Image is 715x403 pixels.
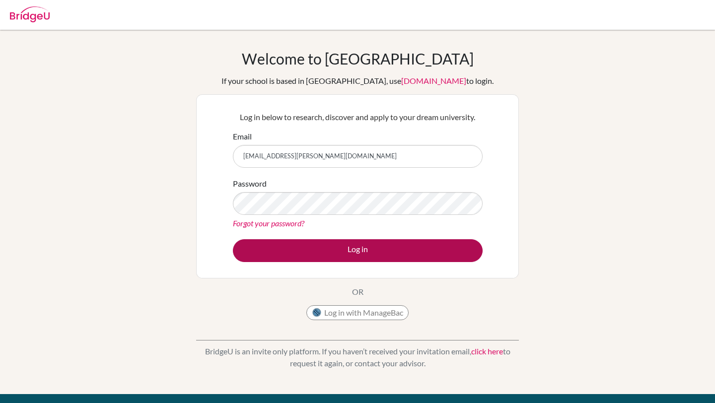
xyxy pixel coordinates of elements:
button: Log in [233,239,483,262]
p: OR [352,286,363,298]
div: If your school is based in [GEOGRAPHIC_DATA], use to login. [221,75,494,87]
button: Log in with ManageBac [306,305,409,320]
img: Bridge-U [10,6,50,22]
a: Forgot your password? [233,218,304,228]
a: [DOMAIN_NAME] [401,76,466,85]
label: Password [233,178,267,190]
p: BridgeU is an invite only platform. If you haven’t received your invitation email, to request it ... [196,345,519,369]
label: Email [233,131,252,142]
h1: Welcome to [GEOGRAPHIC_DATA] [242,50,474,67]
p: Log in below to research, discover and apply to your dream university. [233,111,483,123]
a: click here [471,346,503,356]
